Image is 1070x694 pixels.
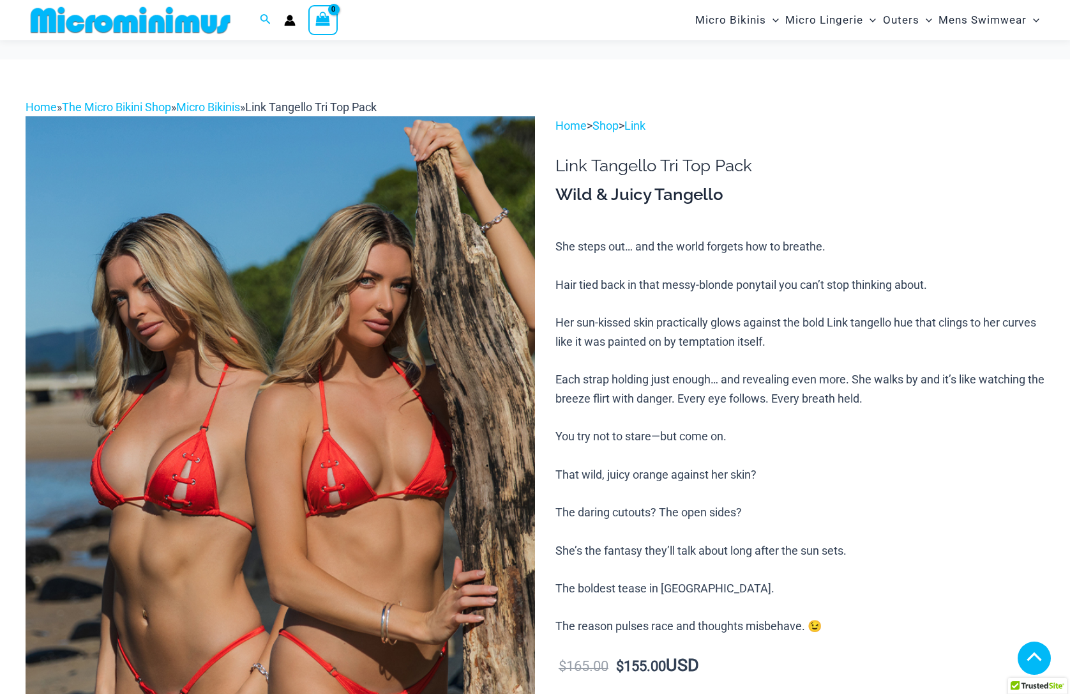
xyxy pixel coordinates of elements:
[26,100,57,114] a: Home
[883,4,919,36] span: Outers
[782,4,879,36] a: Micro LingerieMenu ToggleMenu Toggle
[559,658,566,674] span: $
[555,156,1044,176] h1: Link Tangello Tri Top Pack
[863,4,876,36] span: Menu Toggle
[616,658,666,674] bdi: 155.00
[785,4,863,36] span: Micro Lingerie
[555,184,1044,206] h3: Wild & Juicy Tangello
[260,12,271,28] a: Search icon link
[616,658,624,674] span: $
[690,2,1044,38] nav: Site Navigation
[624,119,645,132] a: Link
[695,4,766,36] span: Micro Bikinis
[692,4,782,36] a: Micro BikinisMenu ToggleMenu Toggle
[880,4,935,36] a: OutersMenu ToggleMenu Toggle
[308,5,338,35] a: View Shopping Cart, empty
[938,4,1027,36] span: Mens Swimwear
[555,237,1044,636] p: She steps out… and the world forgets how to breathe. Hair tied back in that messy-blonde ponytail...
[935,4,1043,36] a: Mens SwimwearMenu ToggleMenu Toggle
[559,658,608,674] bdi: 165.00
[284,15,296,26] a: Account icon link
[26,100,377,114] span: » » »
[919,4,932,36] span: Menu Toggle
[766,4,779,36] span: Menu Toggle
[555,119,587,132] a: Home
[62,100,171,114] a: The Micro Bikini Shop
[176,100,240,114] a: Micro Bikinis
[245,100,377,114] span: Link Tangello Tri Top Pack
[26,6,236,35] img: MM SHOP LOGO FLAT
[555,116,1044,135] p: > >
[592,119,619,132] a: Shop
[555,656,1044,676] p: USD
[1027,4,1039,36] span: Menu Toggle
